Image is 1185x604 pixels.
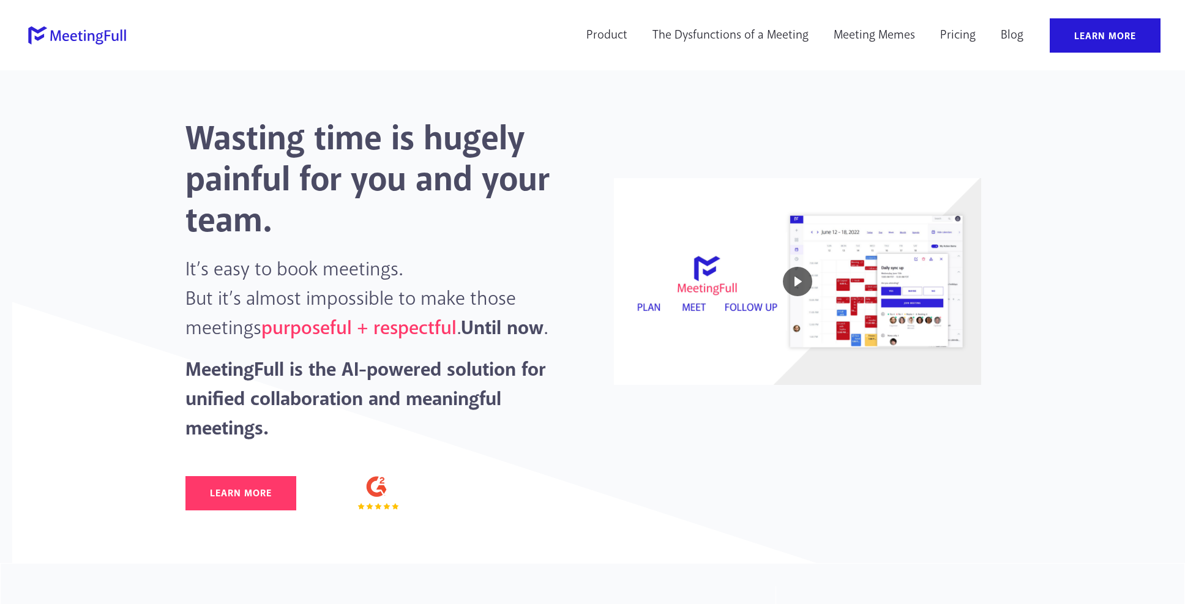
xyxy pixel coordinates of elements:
[614,178,981,385] img: Play
[461,315,544,342] b: Until now
[578,18,635,53] a: Product
[783,267,812,296] img: Play
[993,18,1031,53] a: Blog
[826,18,923,53] a: Meeting Memes
[645,18,817,53] a: The Dysfunctions of a Meeting
[185,255,571,343] p: It’s easy to book meetings. But it’s almost impossible to make those meetings . .
[185,119,571,243] div: Wasting time is hugely painful for you and your team.
[210,488,272,498] div: Learn more
[1050,18,1161,53] a: Learn More
[185,356,571,444] p: MeetingFull is the AI-powered solution for unified collaboration and meaningful meetings.
[348,474,409,513] img: g2 review
[185,476,296,510] a: Learn more
[932,18,984,53] a: Pricing
[261,315,457,342] span: purposeful + respectful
